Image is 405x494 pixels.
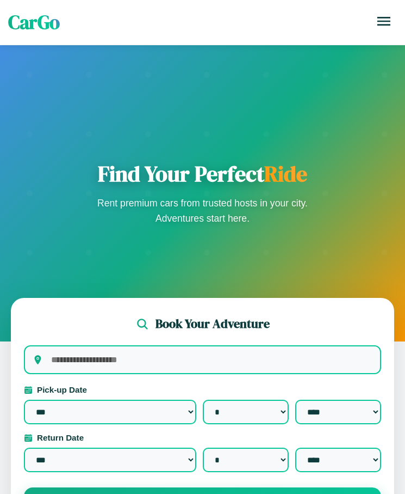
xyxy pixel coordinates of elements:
p: Rent premium cars from trusted hosts in your city. Adventures start here. [94,196,311,226]
label: Pick-up Date [24,385,381,394]
span: Ride [264,159,307,188]
label: Return Date [24,433,381,442]
h1: Find Your Perfect [94,161,311,187]
h2: Book Your Adventure [155,315,270,332]
span: CarGo [8,9,60,35]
